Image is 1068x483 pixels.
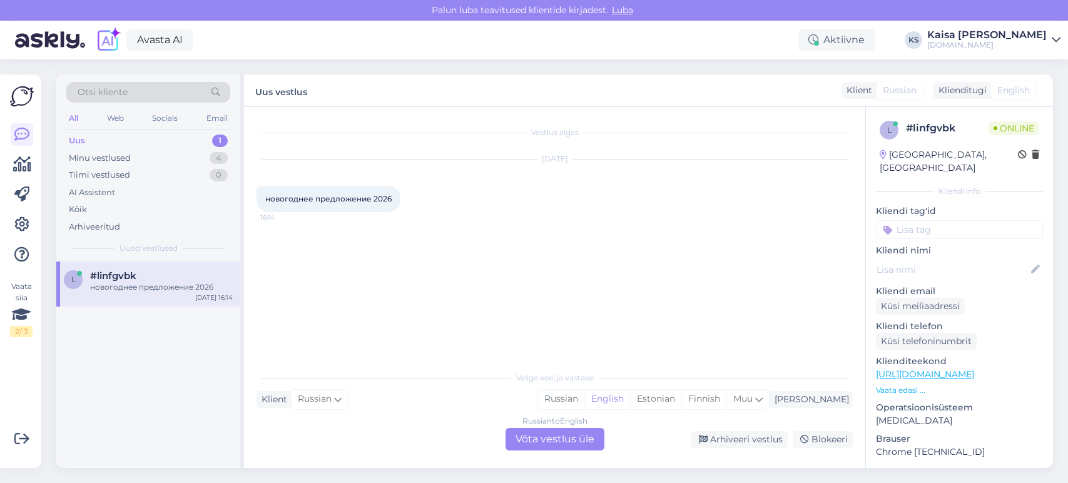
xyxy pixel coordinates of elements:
[876,285,1043,298] p: Kliendi email
[691,431,788,448] div: Arhiveeri vestlus
[298,392,332,406] span: Russian
[876,355,1043,368] p: Klienditeekond
[538,390,584,409] div: Russian
[927,30,1047,40] div: Kaisa [PERSON_NAME]
[66,110,81,126] div: All
[798,29,875,51] div: Aktiivne
[630,390,681,409] div: Estonian
[584,390,630,409] div: English
[876,320,1043,333] p: Kliendi telefon
[876,220,1043,239] input: Lisa tag
[95,27,121,53] img: explore-ai
[681,390,726,409] div: Finnish
[69,203,87,216] div: Kõik
[522,415,587,427] div: Russian to English
[69,186,115,199] div: AI Assistent
[126,29,193,51] a: Avasta AI
[204,110,230,126] div: Email
[927,30,1060,50] a: Kaisa [PERSON_NAME][DOMAIN_NAME]
[69,135,85,147] div: Uus
[10,84,34,108] img: Askly Logo
[257,372,853,384] div: Valige keel ja vastake
[10,326,33,337] div: 2 / 3
[71,275,76,284] span: l
[876,333,977,350] div: Küsi telefoninumbrit
[770,393,849,406] div: [PERSON_NAME]
[876,298,965,315] div: Küsi meiliaadressi
[260,213,307,222] span: 16:14
[876,385,1043,396] p: Vaata edasi ...
[877,263,1029,277] input: Lisa nimi
[257,153,853,165] div: [DATE]
[733,393,753,404] span: Muu
[212,135,228,147] div: 1
[989,121,1039,135] span: Online
[195,293,233,302] div: [DATE] 16:14
[265,194,392,203] span: новогоднее предложение 2026
[876,432,1043,445] p: Brauser
[906,121,989,136] div: # linfgvbk
[876,244,1043,257] p: Kliendi nimi
[210,169,228,181] div: 0
[69,221,120,233] div: Arhiveeritud
[927,40,1047,50] div: [DOMAIN_NAME]
[255,82,307,99] label: Uus vestlus
[257,127,853,138] div: Vestlus algas
[10,281,33,337] div: Vaata siia
[104,110,126,126] div: Web
[506,428,604,450] div: Võta vestlus üle
[876,205,1043,218] p: Kliendi tag'id
[90,270,136,282] span: #linfgvbk
[876,401,1043,414] p: Operatsioonisüsteem
[876,414,1043,427] p: [MEDICAL_DATA]
[608,4,637,16] span: Luba
[842,84,872,97] div: Klient
[880,148,1018,175] div: [GEOGRAPHIC_DATA], [GEOGRAPHIC_DATA]
[905,31,922,49] div: KS
[997,84,1030,97] span: English
[90,282,233,293] div: новогоднее предложение 2026
[257,393,287,406] div: Klient
[876,369,974,380] a: [URL][DOMAIN_NAME]
[120,243,178,254] span: Uued vestlused
[150,110,180,126] div: Socials
[933,84,987,97] div: Klienditugi
[883,84,917,97] span: Russian
[876,186,1043,197] div: Kliendi info
[69,152,131,165] div: Minu vestlused
[887,125,892,135] span: l
[78,86,128,99] span: Otsi kliente
[876,445,1043,459] p: Chrome [TECHNICAL_ID]
[793,431,853,448] div: Blokeeri
[210,152,228,165] div: 4
[69,169,130,181] div: Tiimi vestlused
